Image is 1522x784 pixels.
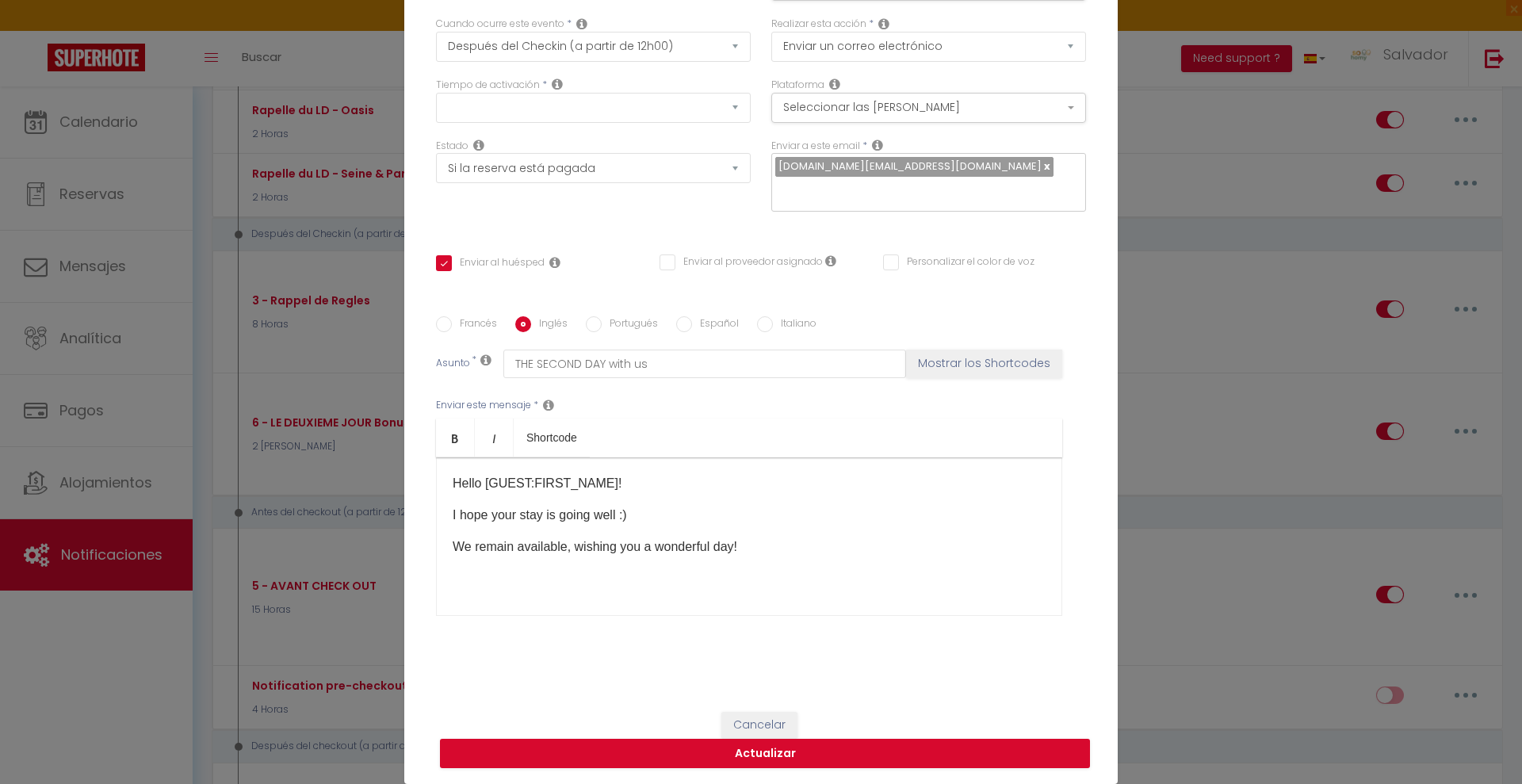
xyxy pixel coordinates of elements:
i: Enviar a invitado [549,256,560,269]
i: Message [543,399,554,411]
button: Cancelar [721,712,797,739]
label: Estado [436,139,468,154]
a: Bold [436,419,475,457]
button: Mostrar los Shortcodes [906,350,1062,378]
label: Asunto [436,356,470,373]
a: Italic [475,419,514,457]
label: Inglés [531,316,568,334]
i: Subject [480,354,491,366]
p: Hello [GUEST:FIRST_NAME]! [453,474,1046,493]
label: Italiano [773,316,816,334]
label: Enviar a este email [771,139,860,154]
i: Action Channel [829,78,840,90]
label: Cuando ocurre este evento [436,17,564,32]
i: Recipient [872,139,883,151]
i: Action Time [552,78,563,90]
label: Español [692,316,739,334]
div: ​ [436,457,1062,616]
label: Francés [452,316,497,334]
i: Booking status [473,139,484,151]
i: Event Occur [576,17,587,30]
i: Action Type [878,17,889,30]
button: Seleccionar las [PERSON_NAME] [771,93,1086,123]
p: I hope your stay is going well :) [453,506,1046,525]
span: [DOMAIN_NAME][EMAIL_ADDRESS][DOMAIN_NAME] [778,159,1042,174]
label: Portugués [602,316,658,334]
i: Enviar al proveedor si asignado [825,254,836,267]
button: Actualizar [440,739,1090,769]
label: Enviar este mensaje [436,398,531,413]
a: Shortcode [514,419,590,457]
label: Realizar esta acción [771,17,866,32]
label: Tiempo de activación [436,78,540,93]
p: We remain available, wishing you a wonderful day! [453,537,1046,556]
label: Plataforma [771,78,824,93]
